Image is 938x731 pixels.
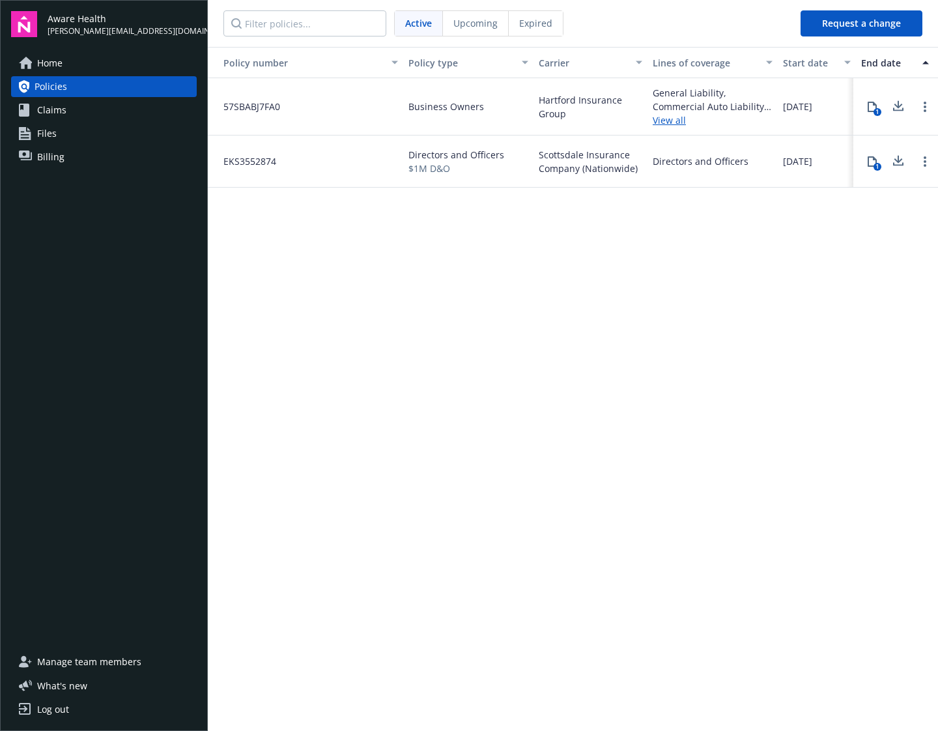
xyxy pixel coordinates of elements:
[653,86,773,113] div: General Liability, Commercial Auto Liability, Employee Benefits Liability, Commercial Property
[778,47,856,78] button: Start date
[11,76,197,97] a: Policies
[35,76,67,97] span: Policies
[653,113,773,127] a: View all
[11,53,197,74] a: Home
[37,123,57,144] span: Files
[783,56,836,70] div: Start date
[874,163,881,171] div: 1
[408,148,504,162] span: Directors and Officers
[917,154,933,169] a: Open options
[859,94,885,120] button: 1
[856,47,934,78] button: End date
[519,16,552,30] span: Expired
[539,148,642,175] span: Scottsdale Insurance Company (Nationwide)
[223,10,386,36] input: Filter policies...
[408,56,514,70] div: Policy type
[48,12,197,25] span: Aware Health
[783,100,812,113] span: [DATE]
[874,108,881,116] div: 1
[403,47,533,78] button: Policy type
[539,93,642,121] span: Hartford Insurance Group
[213,154,276,168] span: EKS3552874
[533,47,647,78] button: Carrier
[11,123,197,144] a: Files
[48,11,197,37] button: Aware Health[PERSON_NAME][EMAIL_ADDRESS][DOMAIN_NAME]
[11,147,197,167] a: Billing
[653,154,748,168] div: Directors and Officers
[801,10,922,36] button: Request a change
[917,99,933,115] a: Open options
[647,47,778,78] button: Lines of coverage
[48,25,197,37] span: [PERSON_NAME][EMAIL_ADDRESS][DOMAIN_NAME]
[11,100,197,121] a: Claims
[405,16,432,30] span: Active
[453,16,498,30] span: Upcoming
[783,154,812,168] span: [DATE]
[11,11,37,37] img: navigator-logo.svg
[213,100,280,113] span: 57SBABJ7FA0
[653,56,758,70] div: Lines of coverage
[861,56,915,70] div: End date
[859,149,885,175] button: 1
[37,147,64,167] span: Billing
[37,100,66,121] span: Claims
[213,56,384,70] div: Policy number
[539,56,628,70] div: Carrier
[37,53,63,74] span: Home
[213,56,384,70] div: Toggle SortBy
[408,162,504,175] span: $1M D&O
[408,100,484,113] span: Business Owners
